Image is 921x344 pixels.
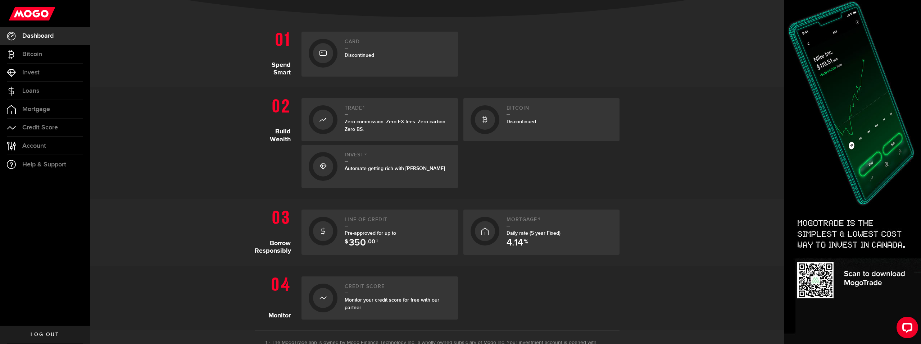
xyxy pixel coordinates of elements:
[524,239,528,248] span: %
[22,161,66,168] span: Help & Support
[507,217,613,226] h2: Mortgage
[301,32,458,77] a: CardDiscontinued
[255,95,296,188] h1: Build Wealth
[22,106,50,113] span: Mortgage
[31,332,59,337] span: Log out
[22,124,58,131] span: Credit Score
[345,217,451,226] h2: Line of credit
[345,297,439,311] span: Monitor your credit score for free with our partner
[507,230,561,236] span: Daily rate (5 year Fixed)
[22,143,46,149] span: Account
[891,314,921,344] iframe: LiveChat chat widget
[301,210,458,255] a: Line of creditPre-approved for up to $ 350 .00 3
[345,230,396,244] span: Pre-approved for up to
[345,284,451,293] h2: Credit Score
[345,152,451,162] h2: Invest
[363,105,365,110] sup: 1
[345,119,446,132] span: Zero commission. Zero FX fees. Zero carbon. Zero BS.
[255,273,296,320] h1: Monitor
[345,105,451,115] h2: Trade
[364,152,367,156] sup: 2
[507,119,536,125] span: Discontinued
[345,52,374,58] span: Discontinued
[507,105,613,115] h2: Bitcoin
[301,98,458,141] a: Trade1Zero commission. Zero FX fees. Zero carbon. Zero BS.
[22,69,40,76] span: Invest
[538,217,540,221] sup: 4
[22,33,54,39] span: Dashboard
[301,276,458,320] a: Credit ScoreMonitor your credit score for free with our partner
[507,238,523,248] span: 4.14
[301,145,458,188] a: Invest2Automate getting rich with [PERSON_NAME]
[345,239,348,248] span: $
[255,206,296,255] h1: Borrow Responsibly
[463,210,620,255] a: Mortgage4Daily rate (5 year Fixed) 4.14 %
[376,238,378,243] sup: 3
[345,165,445,171] span: Automate getting rich with [PERSON_NAME]
[22,88,39,94] span: Loans
[367,239,375,248] span: .00
[255,28,296,77] h1: Spend Smart
[22,51,42,58] span: Bitcoin
[349,238,366,248] span: 350
[345,39,451,49] h2: Card
[463,98,620,141] a: BitcoinDiscontinued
